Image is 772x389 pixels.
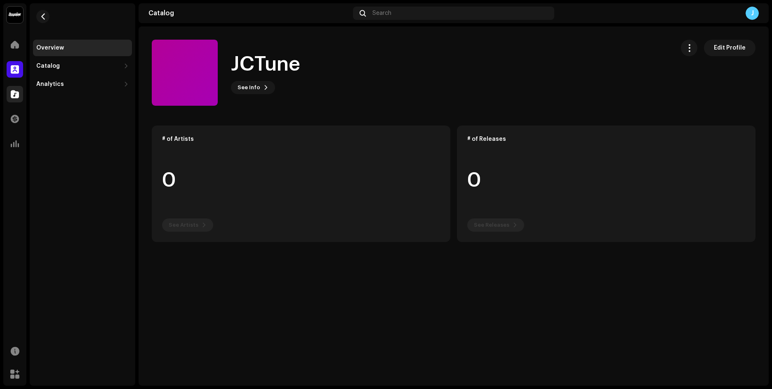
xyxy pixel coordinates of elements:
div: Overview [36,45,64,51]
span: See Info [238,79,260,96]
re-o-card-data: # of Releases [457,126,756,242]
div: J [746,7,759,20]
img: 10370c6a-d0e2-4592-b8a2-38f444b0ca44 [7,7,23,23]
h1: JCTune [231,51,300,78]
re-m-nav-dropdown: Catalog [33,58,132,74]
re-m-nav-item: Overview [33,40,132,56]
re-o-card-data: # of Artists [152,126,450,242]
button: See Info [231,81,275,94]
div: Catalog [148,10,350,17]
span: Edit Profile [714,40,746,56]
span: Search [372,10,391,17]
div: Catalog [36,63,60,69]
div: Analytics [36,81,64,88]
re-m-nav-dropdown: Analytics [33,76,132,93]
button: Edit Profile [704,40,756,56]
